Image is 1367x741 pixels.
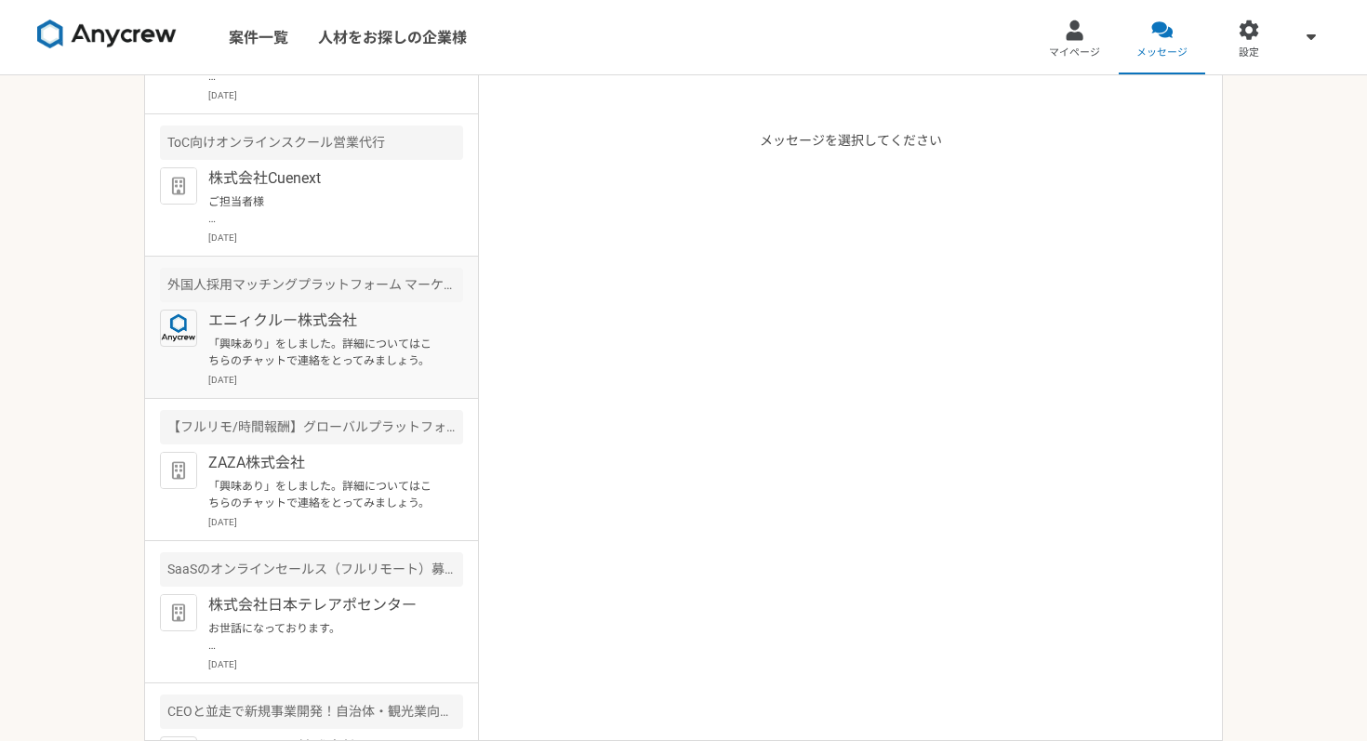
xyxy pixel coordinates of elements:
[208,452,438,474] p: ZAZA株式会社
[208,310,438,332] p: エニィクルー株式会社
[208,193,438,227] p: ご担当者様 お世話になります。 この度は、ご連絡をいただき誠にありがとうございます。 さっそくですが、[DATE]21日14時からオンラインミーティングを調整させていただきました。 当日は、どう...
[160,310,197,347] img: logo_text_blue_01.png
[208,231,463,245] p: [DATE]
[160,167,197,205] img: default_org_logo-42cde973f59100197ec2c8e796e4974ac8490bb5b08a0eb061ff975e4574aa76.png
[208,657,463,671] p: [DATE]
[208,594,438,616] p: 株式会社日本テレアポセンター
[37,20,177,49] img: 8DqYSo04kwAAAAASUVORK5CYII=
[208,167,438,190] p: 株式会社Cuenext
[208,515,463,529] p: [DATE]
[1049,46,1100,60] span: マイページ
[208,620,438,654] p: お世話になっております。 プロフィール拝見してとても魅力的なご経歴で、 ぜひ一度、弊社面談をお願いできないでしょうか？ [URL][DOMAIN_NAME][DOMAIN_NAME] 当社ですが...
[160,410,463,444] div: 【フルリモ/時間報酬】グローバルプラットフォームのカスタマーサクセス急募！
[208,88,463,102] p: [DATE]
[760,131,942,740] p: メッセージを選択してください
[160,268,463,302] div: 外国人採用マッチングプラットフォーム マーケティング責任者
[208,478,438,511] p: 「興味あり」をしました。詳細についてはこちらのチャットで連絡をとってみましょう。
[208,373,463,387] p: [DATE]
[208,336,438,369] p: 「興味あり」をしました。詳細についてはこちらのチャットで連絡をとってみましょう。
[160,452,197,489] img: default_org_logo-42cde973f59100197ec2c8e796e4974ac8490bb5b08a0eb061ff975e4574aa76.png
[1239,46,1259,60] span: 設定
[160,594,197,631] img: default_org_logo-42cde973f59100197ec2c8e796e4974ac8490bb5b08a0eb061ff975e4574aa76.png
[160,126,463,160] div: ToC向けオンラインスクール営業代行
[1136,46,1188,60] span: メッセージ
[160,552,463,587] div: SaaSのオンラインセールス（フルリモート）募集
[160,695,463,729] div: CEOと並走で新規事業開発！自治体・観光業向け無料観光プラットフォームの事業開発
